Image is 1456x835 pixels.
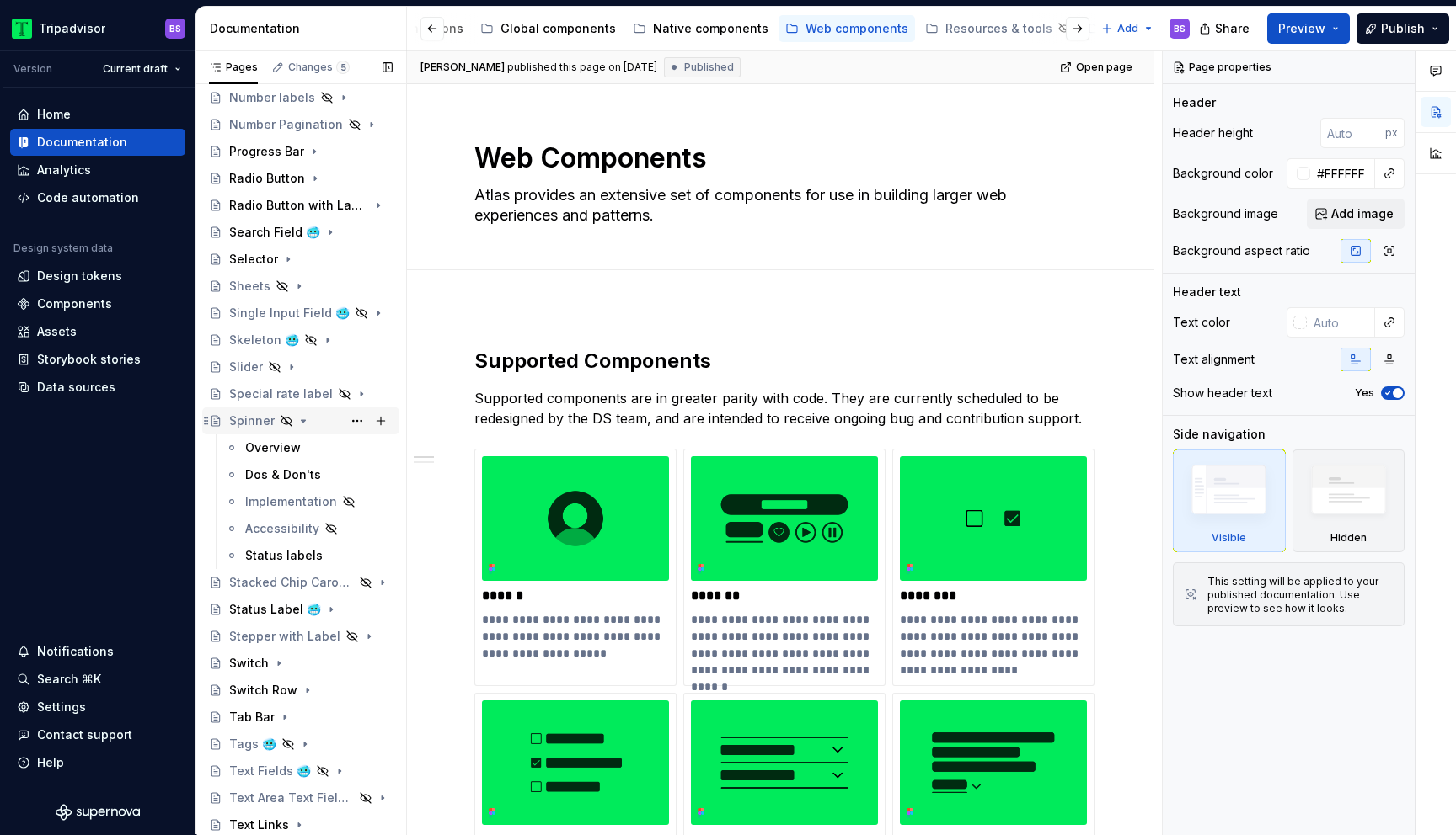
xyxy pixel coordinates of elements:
[37,726,132,743] div: Contact support
[229,412,275,429] div: Spinner
[1173,426,1266,443] div: Side navigation
[13,242,113,255] div: Design system data
[229,682,297,699] div: Switch Row
[474,15,623,42] a: Global components
[1381,20,1425,37] span: Publish
[918,15,1078,42] a: Resources & tools
[229,386,333,402] div: Special rate label
[37,295,112,312] div: Components
[202,784,399,811] a: Text Area Text Field 🥶
[202,84,399,111] a: Number labels
[1173,449,1286,552] div: Visible
[202,138,399,165] a: Progress Bar
[229,305,350,322] div: Single Input Field 🥶
[1174,22,1186,35] div: BS
[202,165,399,192] a: Radio Button
[1117,22,1138,35] span: Add
[10,721,185,748] button: Contact support
[10,694,185,721] a: Settings
[420,61,505,74] span: [PERSON_NAME]
[218,542,399,569] a: Status labels
[1307,199,1405,229] button: Add image
[229,332,299,348] div: Skeleton 🥶
[10,638,185,665] button: Notifications
[1096,17,1159,40] button: Add
[229,790,354,806] div: Text Area Text Field 🥶
[1173,284,1241,300] div: Header text
[202,407,399,434] a: Spinner
[482,456,669,581] img: 95e0e4c6-e054-4f54-86f0-60c545b28766.png
[202,192,399,219] a: Radio Button with Label
[1357,13,1449,44] button: Publish
[10,101,185,128] a: Home
[218,515,399,542] a: Accessibility
[202,596,399,623] a: Status Label 🥶
[482,700,669,825] img: 84aa9d5f-89d2-405e-b2c0-62fa8815b46a.png
[245,439,301,456] div: Overview
[10,263,185,290] a: Design tokens
[1173,385,1272,402] div: Show header text
[37,268,122,285] div: Design tokens
[12,19,32,39] img: 0ed0e8b8-9446-497d-bad0-376821b19aa5.png
[1173,351,1255,368] div: Text alignment
[56,804,140,821] svg: Supernova Logo
[1215,20,1250,37] span: Share
[37,754,64,771] div: Help
[229,116,343,133] div: Number Pagination
[37,351,141,368] div: Storybook stories
[10,290,185,317] a: Components
[37,134,127,151] div: Documentation
[202,650,399,677] a: Switch
[37,106,71,123] div: Home
[3,10,192,46] button: TripadvisorBS
[10,374,185,401] a: Data sources
[1173,125,1253,141] div: Header height
[900,456,1087,581] img: 4e69dd6e-d7e8-4fb1-a19c-8e82da1a0acb.png
[1173,94,1216,111] div: Header
[471,182,1083,229] textarea: Atlas provides an extensive set of components for use in building larger web experiences and patt...
[202,354,399,380] a: Slider
[209,61,258,74] div: Pages
[83,12,759,45] div: Page tree
[37,699,86,715] div: Settings
[202,273,399,300] a: Sheets
[103,62,168,76] span: Current draft
[1331,205,1394,222] span: Add image
[245,493,337,510] div: Implementation
[1355,386,1374,400] label: Yes
[202,677,399,704] a: Switch Row
[37,323,77,340] div: Assets
[626,15,775,42] a: Native components
[95,57,189,81] button: Current draft
[336,61,350,74] span: 5
[653,20,768,37] div: Native components
[229,170,305,187] div: Radio Button
[169,22,181,35] div: BS
[229,816,289,833] div: Text Links
[37,189,139,206] div: Code automation
[229,278,270,295] div: Sheets
[202,704,399,731] a: Tab Bar
[202,327,399,354] a: Skeleton 🥶
[202,111,399,138] a: Number Pagination
[1385,126,1398,140] p: px
[202,219,399,246] a: Search Field 🥶
[202,380,399,407] a: Special rate label
[1173,242,1310,259] div: Background aspect ratio
[229,655,269,672] div: Switch
[1310,158,1375,189] input: Auto
[37,162,91,178] div: Analytics
[218,434,399,461] a: Overview
[1173,314,1230,331] div: Text color
[229,601,321,618] div: Status Label 🥶
[10,666,185,693] button: Search ⌘K
[229,628,340,645] div: Stepper with Label
[10,129,185,156] a: Documentation
[245,520,319,537] div: Accessibility
[507,61,657,74] div: published this page on [DATE]
[229,89,315,106] div: Number labels
[229,574,354,591] div: Stacked Chip Carousel 🥶
[13,62,52,76] div: Version
[229,251,278,268] div: Selector
[1207,575,1394,615] div: This setting will be applied to your published documentation. Use preview to see how it looks.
